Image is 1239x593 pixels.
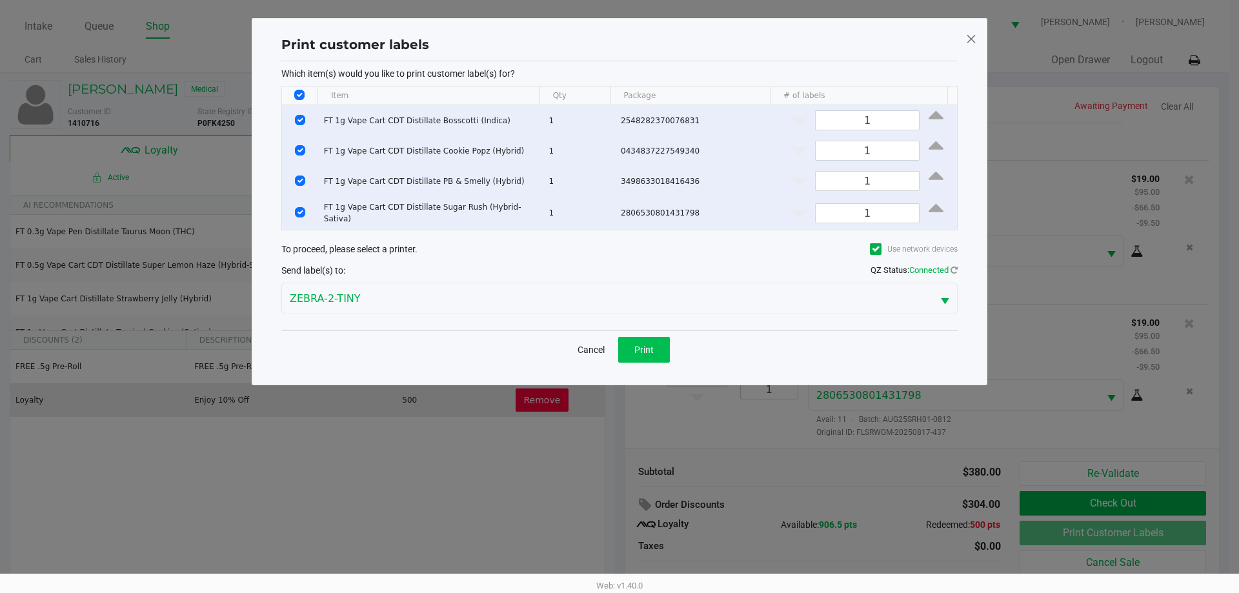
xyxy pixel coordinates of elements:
[281,244,418,254] span: To proceed, please select a printer.
[318,136,543,166] td: FT 1g Vape Cart CDT Distillate Cookie Popz (Hybrid)
[543,105,615,136] td: 1
[596,581,643,590] span: Web: v1.40.0
[281,68,958,79] p: Which item(s) would you like to print customer label(s) for?
[610,86,770,105] th: Package
[615,136,777,166] td: 0434837227549340
[318,196,543,230] td: FT 1g Vape Cart CDT Distillate Sugar Rush (Hybrid-Sativa)
[543,136,615,166] td: 1
[539,86,610,105] th: Qty
[317,86,539,105] th: Item
[318,105,543,136] td: FT 1g Vape Cart CDT Distillate Bosscotti (Indica)
[543,196,615,230] td: 1
[932,283,957,314] button: Select
[618,337,670,363] button: Print
[615,105,777,136] td: 2548282370076831
[281,35,429,54] h1: Print customer labels
[294,90,305,100] input: Select All Rows
[615,166,777,196] td: 3498633018416436
[295,207,305,217] input: Select Row
[543,166,615,196] td: 1
[909,265,949,275] span: Connected
[281,265,345,276] span: Send label(s) to:
[871,265,958,275] span: QZ Status:
[290,291,925,307] span: ZEBRA-2-TINY
[282,86,957,230] div: Data table
[870,243,958,255] label: Use network devices
[295,145,305,156] input: Select Row
[295,115,305,125] input: Select Row
[569,337,613,363] button: Cancel
[615,196,777,230] td: 2806530801431798
[295,176,305,186] input: Select Row
[318,166,543,196] td: FT 1g Vape Cart CDT Distillate PB & Smelly (Hybrid)
[770,86,947,105] th: # of labels
[634,345,654,355] span: Print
